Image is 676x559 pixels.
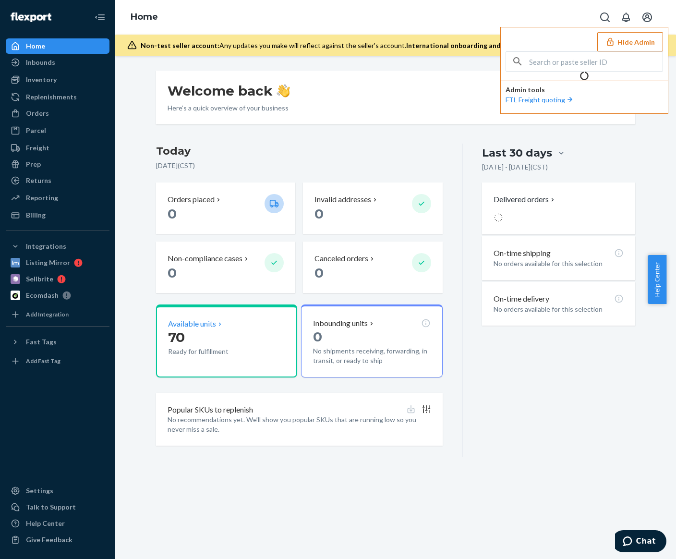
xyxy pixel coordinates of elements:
[26,126,46,135] div: Parcel
[11,12,51,22] img: Flexport logo
[26,519,65,528] div: Help Center
[168,103,290,113] p: Here’s a quick overview of your business
[6,123,109,138] a: Parcel
[168,82,290,99] h1: Welcome back
[6,516,109,531] a: Help Center
[168,415,431,434] p: No recommendations yet. We’ll show you popular SKUs that are running low so you never miss a sale.
[303,182,442,234] button: Invalid addresses 0
[131,12,158,22] a: Home
[168,404,253,415] p: Popular SKUs to replenish
[26,502,76,512] div: Talk to Support
[6,255,109,270] a: Listing Mirror
[6,288,109,303] a: Ecomdash
[168,194,215,205] p: Orders placed
[303,242,442,293] button: Canceled orders 0
[313,318,368,329] p: Inbounding units
[26,210,46,220] div: Billing
[26,193,58,203] div: Reporting
[26,159,41,169] div: Prep
[314,265,324,281] span: 0
[141,41,655,50] div: Any updates you make will reflect against the seller's account.
[123,3,166,31] ol: breadcrumbs
[168,318,216,329] p: Available units
[168,329,185,345] span: 70
[615,530,666,554] iframe: Opens a widget where you can chat to one of our agents
[482,146,552,160] div: Last 30 days
[616,8,636,27] button: Open notifications
[494,259,624,268] p: No orders available for this selection
[6,532,109,547] button: Give Feedback
[26,176,51,185] div: Returns
[26,291,59,300] div: Ecomdash
[168,206,177,222] span: 0
[90,8,109,27] button: Close Navigation
[6,72,109,87] a: Inventory
[597,32,663,51] button: Hide Admin
[26,337,57,347] div: Fast Tags
[26,310,69,318] div: Add Integration
[314,206,324,222] span: 0
[301,304,442,377] button: Inbounding units0No shipments receiving, forwarding, in transit, or ready to ship
[494,293,549,304] p: On-time delivery
[6,271,109,287] a: Sellbrite
[26,486,53,496] div: Settings
[6,38,109,54] a: Home
[168,347,257,356] p: Ready for fulfillment
[482,162,548,172] p: [DATE] - [DATE] ( CST )
[529,52,663,71] input: Search or paste seller ID
[595,8,615,27] button: Open Search Box
[26,535,72,545] div: Give Feedback
[26,92,77,102] div: Replenishments
[494,248,551,259] p: On-time shipping
[314,253,368,264] p: Canceled orders
[648,255,666,304] button: Help Center
[638,8,657,27] button: Open account menu
[156,182,295,234] button: Orders placed 0
[26,58,55,67] div: Inbounds
[313,346,430,365] p: No shipments receiving, forwarding, in transit, or ready to ship
[168,253,242,264] p: Non-compliance cases
[26,143,49,153] div: Freight
[156,144,443,159] h3: Today
[26,75,57,85] div: Inventory
[314,194,371,205] p: Invalid addresses
[6,307,109,322] a: Add Integration
[494,304,624,314] p: No orders available for this selection
[506,96,575,104] a: FTL Freight quoting
[156,304,297,377] button: Available units70Ready for fulfillment
[6,207,109,223] a: Billing
[26,258,70,267] div: Listing Mirror
[6,190,109,206] a: Reporting
[6,140,109,156] a: Freight
[6,353,109,369] a: Add Fast Tag
[26,41,45,51] div: Home
[156,242,295,293] button: Non-compliance cases 0
[6,106,109,121] a: Orders
[141,41,219,49] span: Non-test seller account:
[26,242,66,251] div: Integrations
[494,194,556,205] button: Delivered orders
[6,239,109,254] button: Integrations
[168,265,177,281] span: 0
[6,157,109,172] a: Prep
[313,328,322,345] span: 0
[26,357,60,365] div: Add Fast Tag
[6,55,109,70] a: Inbounds
[6,483,109,498] a: Settings
[6,89,109,105] a: Replenishments
[506,85,663,95] p: Admin tools
[6,173,109,188] a: Returns
[277,84,290,97] img: hand-wave emoji
[6,499,109,515] button: Talk to Support
[26,109,49,118] div: Orders
[6,334,109,350] button: Fast Tags
[156,161,443,170] p: [DATE] ( CST )
[26,274,53,284] div: Sellbrite
[406,41,655,49] span: International onboarding and inbounding may not work during impersonation.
